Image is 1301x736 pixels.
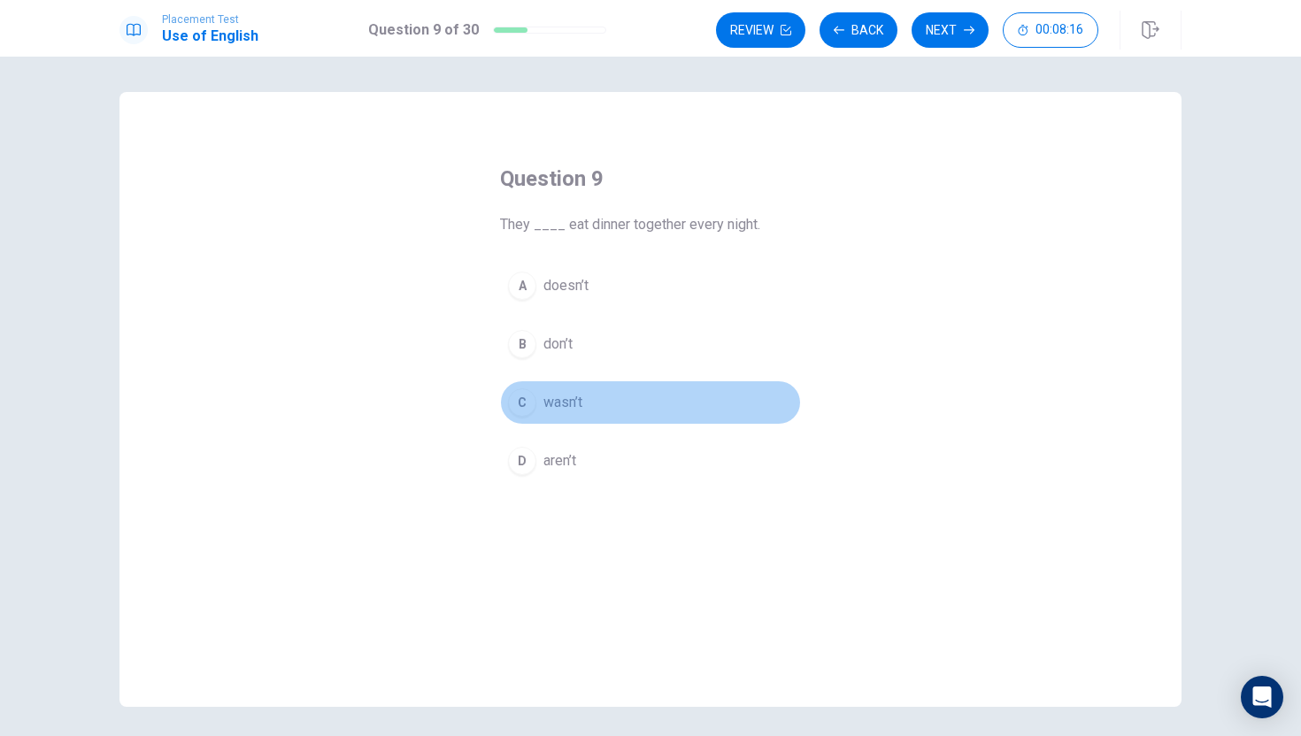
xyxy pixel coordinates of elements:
[508,388,536,417] div: C
[543,275,589,296] span: doesn’t
[500,380,801,425] button: Cwasn’t
[162,26,258,47] h1: Use of English
[716,12,805,48] button: Review
[500,439,801,483] button: Daren’t
[1003,12,1098,48] button: 00:08:16
[820,12,897,48] button: Back
[543,333,573,355] span: don’t
[912,12,989,48] button: Next
[500,322,801,366] button: Bdon’t
[508,330,536,358] div: B
[500,214,801,235] span: They ____ eat dinner together every night.
[1035,23,1083,37] span: 00:08:16
[543,450,576,471] span: aren’t
[500,264,801,308] button: Adoesn’t
[508,272,536,300] div: A
[508,447,536,475] div: D
[1241,676,1283,718] div: Open Intercom Messenger
[162,13,258,26] span: Placement Test
[500,165,801,193] h4: Question 9
[543,392,582,413] span: wasn’t
[368,19,479,41] h1: Question 9 of 30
